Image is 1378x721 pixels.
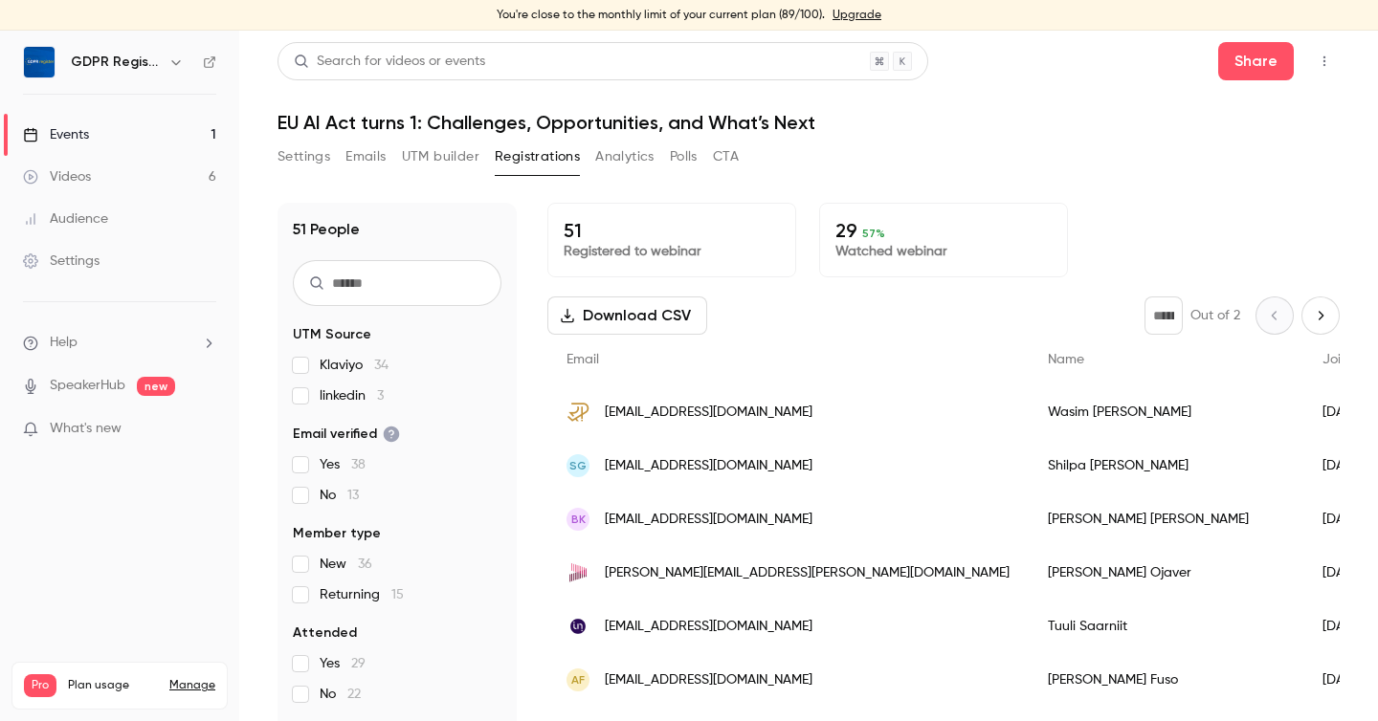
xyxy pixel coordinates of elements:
span: Yes [320,654,366,673]
a: Upgrade [833,8,881,23]
a: SpeakerHub [50,376,125,396]
div: Shilpa [PERSON_NAME] [1029,439,1303,492]
span: What's new [50,419,122,439]
a: Manage [169,678,215,693]
button: Settings [278,142,330,172]
img: hedman.legal [567,561,589,584]
button: Next page [1301,296,1340,335]
button: Analytics [595,142,655,172]
div: [PERSON_NAME] Ojaver [1029,546,1303,600]
span: Help [50,333,78,353]
span: No [320,486,359,505]
span: Email verified [293,425,400,444]
p: Watched webinar [835,242,1052,261]
span: [EMAIL_ADDRESS][DOMAIN_NAME] [605,510,812,530]
div: [PERSON_NAME] Fuso [1029,653,1303,707]
span: No [320,685,361,704]
h6: GDPR Register [71,53,161,72]
button: Registrations [495,142,580,172]
span: 3 [377,389,384,403]
span: 15 [391,588,404,601]
p: 51 [564,219,780,242]
h1: 51 People [293,218,360,241]
span: 38 [351,458,366,471]
span: Email [567,353,599,366]
div: Events [23,125,89,144]
span: Yes [320,455,366,474]
div: Search for videos or events [294,52,485,72]
div: Audience [23,209,108,229]
span: SG [569,457,587,474]
span: 36 [358,557,372,571]
span: linkedin [320,386,384,405]
button: Polls [670,142,698,172]
span: Klaviyo [320,356,389,375]
span: [EMAIL_ADDRESS][DOMAIN_NAME] [605,456,812,476]
span: Plan usage [68,678,158,693]
div: Settings [23,251,100,271]
p: 29 [835,219,1052,242]
img: inbank.ee [567,615,589,638]
button: CTA [713,142,739,172]
p: Registered to webinar [564,242,780,261]
span: 34 [374,359,389,372]
span: Name [1048,353,1084,366]
button: UTM builder [402,142,479,172]
button: Download CSV [547,296,707,335]
span: [PERSON_NAME][EMAIL_ADDRESS][PERSON_NAME][DOMAIN_NAME] [605,563,1010,583]
span: UTM Source [293,325,371,344]
h1: EU AI Act turns 1: Challenges, Opportunities, and What’s Next [278,111,1340,134]
button: Emails [345,142,386,172]
img: GDPR Register [24,47,55,77]
span: [EMAIL_ADDRESS][DOMAIN_NAME] [605,403,812,423]
span: Returning [320,585,404,604]
span: Pro [24,674,56,697]
div: Videos [23,167,91,186]
button: Share [1218,42,1294,80]
span: [EMAIL_ADDRESS][DOMAIN_NAME] [605,617,812,637]
span: 57 % [862,227,885,240]
span: new [137,377,175,396]
span: 13 [347,489,359,502]
div: [PERSON_NAME] [PERSON_NAME] [1029,492,1303,546]
span: Attended [293,623,357,643]
span: BK [571,511,586,528]
span: [EMAIL_ADDRESS][DOMAIN_NAME] [605,670,812,690]
span: 29 [351,657,366,670]
div: Wasim [PERSON_NAME] [1029,385,1303,439]
span: AF [571,671,585,688]
img: riskprofs.com [567,401,589,424]
p: Out of 2 [1190,306,1240,325]
span: New [320,555,372,574]
iframe: Noticeable Trigger [193,421,216,438]
span: 22 [347,688,361,701]
span: Member type [293,524,381,543]
li: help-dropdown-opener [23,333,216,353]
div: Tuuli Saarniit [1029,600,1303,653]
